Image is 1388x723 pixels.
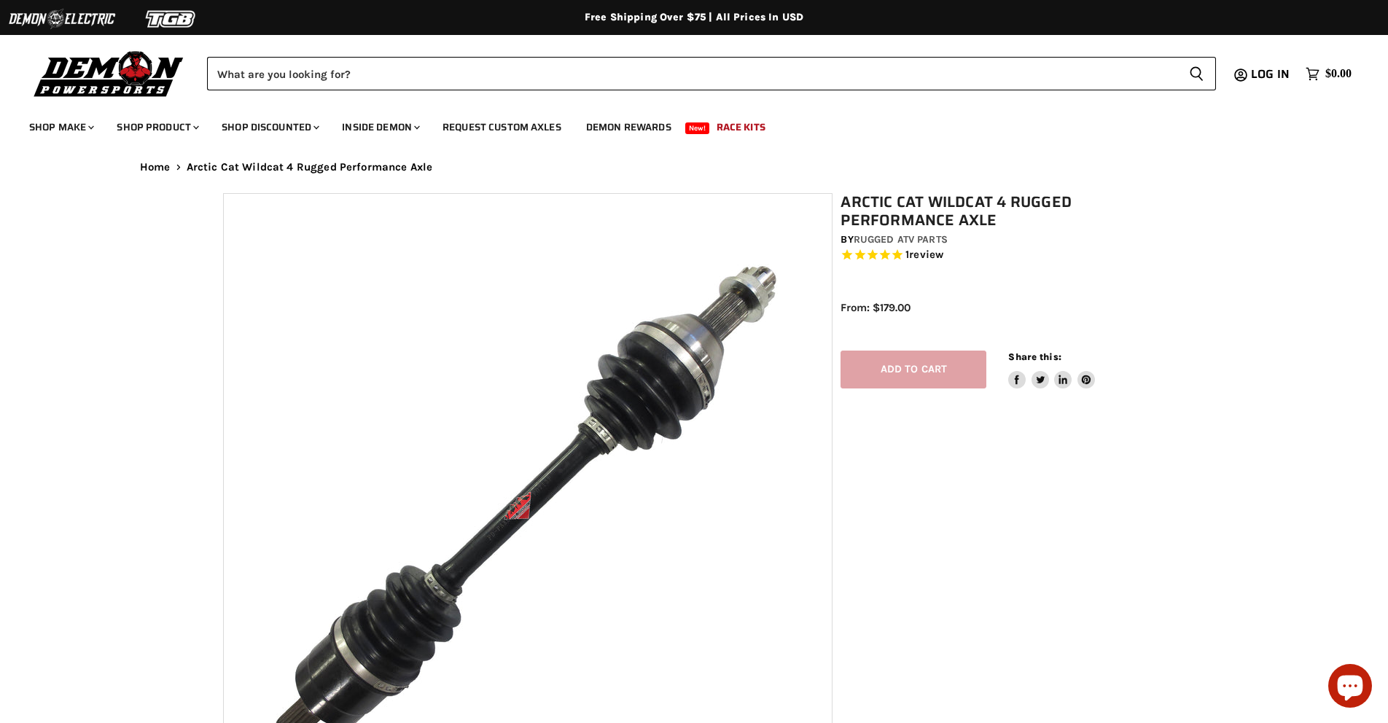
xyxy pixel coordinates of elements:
[841,193,1173,230] h1: Arctic Cat Wildcat 4 Rugged Performance Axle
[140,161,171,173] a: Home
[841,232,1173,248] div: by
[331,112,429,142] a: Inside Demon
[854,233,948,246] a: Rugged ATV Parts
[432,112,572,142] a: Request Custom Axles
[18,112,103,142] a: Shop Make
[841,301,911,314] span: From: $179.00
[29,47,189,99] img: Demon Powersports
[111,161,1277,173] nav: Breadcrumbs
[211,112,328,142] a: Shop Discounted
[106,112,208,142] a: Shop Product
[1325,67,1352,81] span: $0.00
[706,112,776,142] a: Race Kits
[909,249,943,262] span: review
[7,5,117,33] img: Demon Electric Logo 2
[207,57,1177,90] input: Search
[685,122,710,134] span: New!
[1244,68,1298,81] a: Log in
[1251,65,1290,83] span: Log in
[1298,63,1359,85] a: $0.00
[111,11,1277,24] div: Free Shipping Over $75 | All Prices In USD
[207,57,1216,90] form: Product
[841,248,1173,263] span: Rated 5.0 out of 5 stars 1 reviews
[187,161,433,173] span: Arctic Cat Wildcat 4 Rugged Performance Axle
[18,106,1348,142] ul: Main menu
[1008,351,1061,362] span: Share this:
[575,112,682,142] a: Demon Rewards
[905,249,943,262] span: 1 reviews
[117,5,226,33] img: TGB Logo 2
[1324,664,1376,711] inbox-online-store-chat: Shopify online store chat
[1177,57,1216,90] button: Search
[1008,351,1095,389] aside: Share this:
